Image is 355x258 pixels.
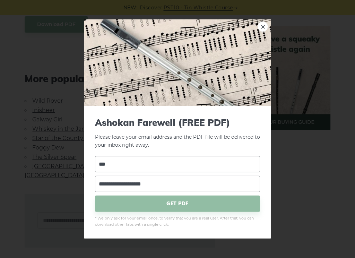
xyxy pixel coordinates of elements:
a: × [258,21,268,32]
p: Please leave your email address and the PDF file will be delivered to your inbox right away. [95,117,260,149]
span: GET PDF [95,195,260,212]
span: Ashokan Farewell (FREE PDF) [95,117,260,128]
span: * We only ask for your email once, to verify that you are a real user. After that, you can downlo... [95,215,260,227]
img: Tin Whistle Tab Preview [84,19,271,106]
